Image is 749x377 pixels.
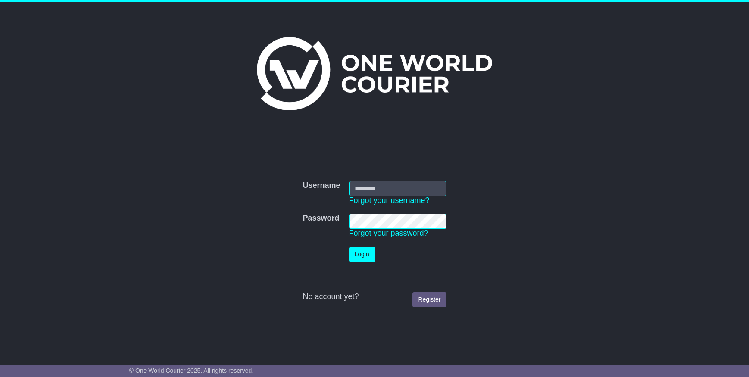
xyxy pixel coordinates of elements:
button: Login [349,247,375,262]
a: Forgot your password? [349,229,428,237]
a: Register [412,292,446,307]
img: One World [257,37,492,110]
label: Password [303,214,339,223]
a: Forgot your username? [349,196,430,205]
span: © One World Courier 2025. All rights reserved. [129,367,254,374]
div: No account yet? [303,292,446,302]
label: Username [303,181,340,190]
